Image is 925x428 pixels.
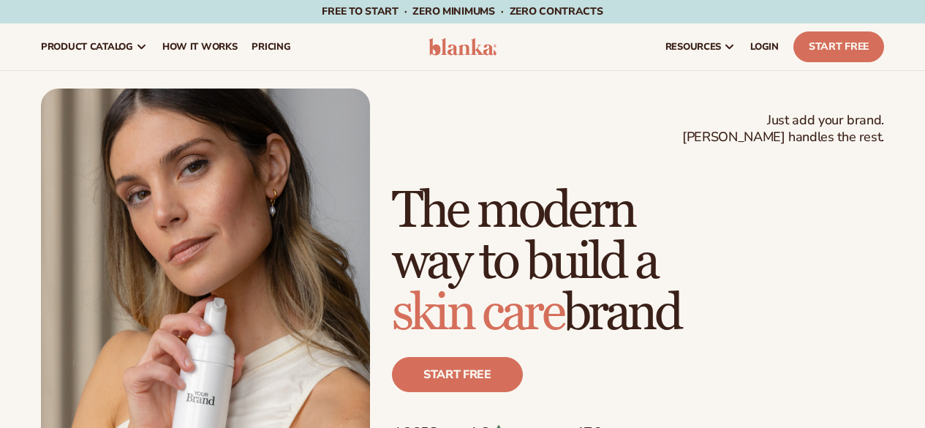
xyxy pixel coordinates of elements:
[665,41,721,53] span: resources
[244,23,298,70] a: pricing
[41,41,133,53] span: product catalog
[162,41,238,53] span: How It Works
[34,23,155,70] a: product catalog
[658,23,743,70] a: resources
[252,41,290,53] span: pricing
[793,31,884,62] a: Start Free
[750,41,779,53] span: LOGIN
[392,282,563,345] span: skin care
[392,186,884,339] h1: The modern way to build a brand
[743,23,786,70] a: LOGIN
[428,38,497,56] img: logo
[322,4,603,18] span: Free to start · ZERO minimums · ZERO contracts
[155,23,245,70] a: How It Works
[682,112,884,146] span: Just add your brand. [PERSON_NAME] handles the rest.
[392,357,523,392] a: Start free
